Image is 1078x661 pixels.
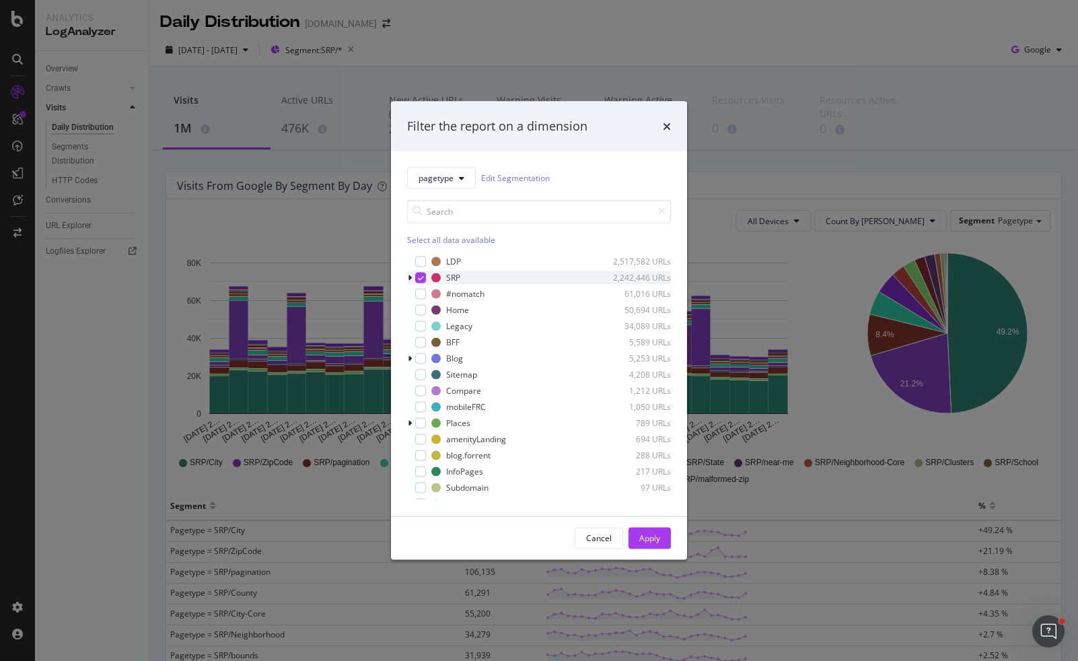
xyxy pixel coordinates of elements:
div: Filter the report on a dimension [407,118,587,135]
div: 288 URLs [605,450,671,461]
button: pagetype [407,167,476,188]
button: Apply [628,527,671,549]
div: SRP [446,272,460,283]
div: 97 URLs [605,482,671,493]
div: 61,016 URLs [605,288,671,300]
div: 217 URLs [605,466,671,477]
div: LocalGuide [446,498,488,510]
div: 1,212 URLs [605,385,671,396]
button: Cancel [575,527,623,549]
div: Cancel [586,532,612,544]
div: mobileFRC [446,401,486,413]
div: 694 URLs [605,433,671,445]
div: Compare [446,385,481,396]
div: 789 URLs [605,417,671,429]
div: 10 URLs [605,498,671,510]
div: 1,050 URLs [605,401,671,413]
div: #nomatch [446,288,484,300]
div: 2,242,446 URLs [605,272,671,283]
div: Legacy [446,320,472,332]
div: Select all data available [407,234,671,245]
div: Sitemap [446,369,477,380]
div: 34,089 URLs [605,320,671,332]
div: 2,517,582 URLs [605,256,671,267]
div: 50,694 URLs [605,304,671,316]
div: 5,589 URLs [605,337,671,348]
div: Blog [446,353,463,364]
div: 4,208 URLs [605,369,671,380]
iframe: Intercom live chat [1032,615,1065,648]
div: modal [391,102,687,560]
div: Apply [639,532,660,544]
div: InfoPages [446,466,483,477]
div: Subdomain [446,482,489,493]
div: 5,253 URLs [605,353,671,364]
div: amenityLanding [446,433,506,445]
input: Search [407,199,671,223]
span: pagetype [419,172,454,184]
div: Home [446,304,469,316]
div: LDP [446,256,461,267]
a: Edit Segmentation [481,171,550,185]
div: BFF [446,337,460,348]
div: blog.forrent [446,450,491,461]
div: Places [446,417,470,429]
div: times [663,118,671,135]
